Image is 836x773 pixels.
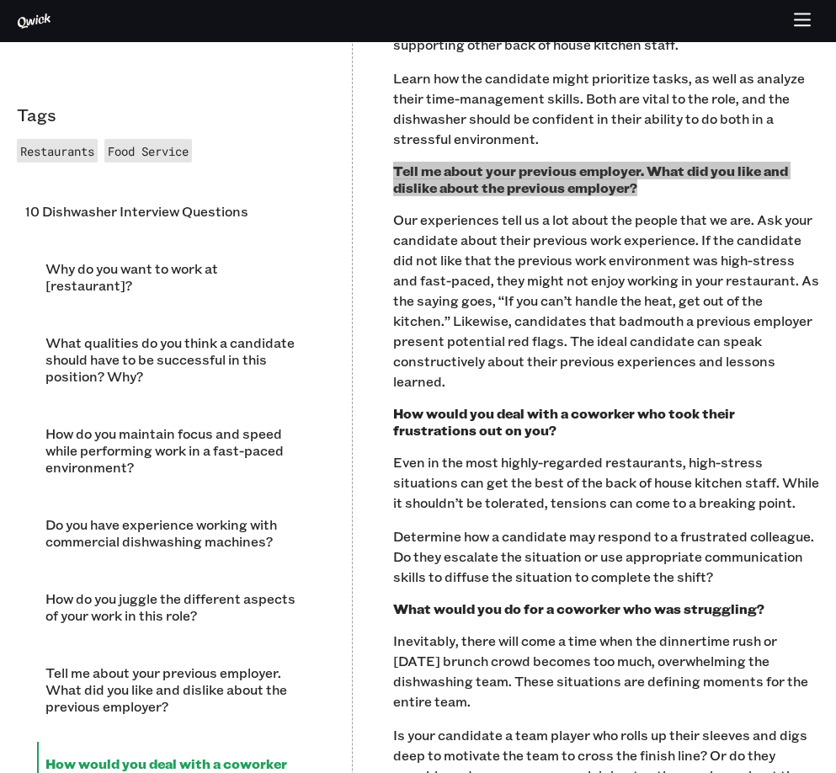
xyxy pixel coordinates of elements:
[37,651,312,728] li: Tell me about your previous employer. What did you like and dislike about the previous employer?
[393,210,819,392] p: Our experiences tell us a lot about the people that we are. Ask your candidate about their previo...
[393,68,819,149] p: Learn how the candidate might prioritize tasks, as well as analyze their time-management skills. ...
[37,321,312,398] li: What qualities do you think a candidate should have to be successful in this position? Why?
[37,577,312,637] li: How do you juggle the different aspects of your work in this role?
[37,503,312,563] li: Do you have experience working with commercial dishwashing machines?
[17,189,312,233] li: 10 Dishwasher Interview Questions
[393,631,819,712] p: Inevitably, there will come a time when the dinnertime rush or [DATE] brunch crowd becomes too mu...
[393,526,819,587] p: Determine how a candidate may respond to a frustrated colleague. Do they escalate the situation o...
[393,600,819,617] h3: What would you do for a coworker who was struggling?
[17,104,312,125] p: Tags
[37,247,312,307] li: Why do you want to work at [restaurant]?
[108,143,189,159] span: Food Service
[393,405,819,439] h3: How would you deal with a coworker who took their frustrations out on you?
[20,143,94,159] span: Restaurants
[393,163,819,196] h3: Tell me about your previous employer. What did you like and dislike about the previous employer?
[393,452,819,513] p: Even in the most highly-regarded restaurants, high-stress situations can get the best of the back...
[37,412,312,489] li: How do you maintain focus and speed while performing work in a fast-paced environment?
